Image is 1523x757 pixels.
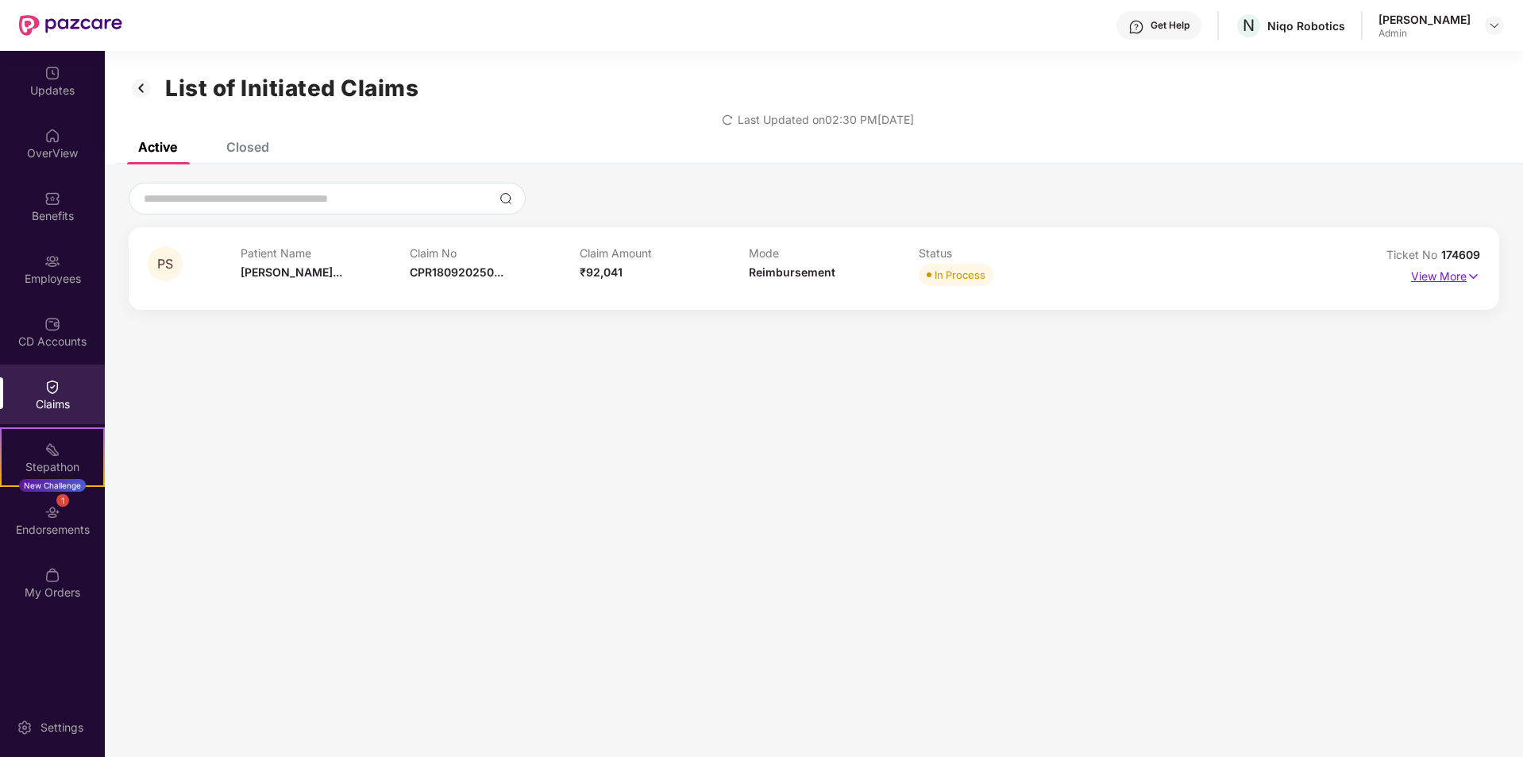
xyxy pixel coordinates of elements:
[138,139,177,155] div: Active
[1441,248,1480,261] span: 174609
[935,267,985,283] div: In Process
[165,75,418,102] h1: List of Initiated Claims
[1243,16,1255,35] span: N
[1386,248,1441,261] span: Ticket No
[738,113,914,126] span: Last Updated on 02:30 PM[DATE]
[44,316,60,332] img: svg+xml;base64,PHN2ZyBpZD0iQ0RfQWNjb3VudHMiIGRhdGEtbmFtZT0iQ0QgQWNjb3VudHMiIHhtbG5zPSJodHRwOi8vd3...
[1378,12,1471,27] div: [PERSON_NAME]
[19,479,86,492] div: New Challenge
[1378,27,1471,40] div: Admin
[17,720,33,736] img: svg+xml;base64,PHN2ZyBpZD0iU2V0dGluZy0yMHgyMCIgeG1sbnM9Imh0dHA6Ly93d3cudzMub3JnLzIwMDAvc3ZnIiB3aW...
[44,379,60,395] img: svg+xml;base64,PHN2ZyBpZD0iQ2xhaW0iIHhtbG5zPSJodHRwOi8vd3d3LnczLm9yZy8yMDAwL3N2ZyIgd2lkdGg9IjIwIi...
[56,494,69,507] div: 1
[410,265,503,279] span: CPR180920250...
[44,191,60,207] img: svg+xml;base64,PHN2ZyBpZD0iQmVuZWZpdHMiIHhtbG5zPSJodHRwOi8vd3d3LnczLm9yZy8yMDAwL3N2ZyIgd2lkdGg9Ij...
[1411,264,1480,285] p: View More
[241,265,342,279] span: [PERSON_NAME]...
[36,720,88,736] div: Settings
[749,246,919,260] p: Mode
[1488,19,1501,32] img: svg+xml;base64,PHN2ZyBpZD0iRHJvcGRvd24tMzJ4MzIiIHhtbG5zPSJodHRwOi8vd3d3LnczLm9yZy8yMDAwL3N2ZyIgd2...
[749,265,835,279] span: Reimbursement
[580,265,623,279] span: ₹92,041
[19,15,122,36] img: New Pazcare Logo
[1128,19,1144,35] img: svg+xml;base64,PHN2ZyBpZD0iSGVscC0zMngzMiIgeG1sbnM9Imh0dHA6Ly93d3cudzMub3JnLzIwMDAvc3ZnIiB3aWR0aD...
[1151,19,1189,32] div: Get Help
[241,246,411,260] p: Patient Name
[919,246,1089,260] p: Status
[722,113,733,126] span: redo
[129,75,154,102] img: svg+xml;base64,PHN2ZyB3aWR0aD0iMzIiIGhlaWdodD0iMzIiIHZpZXdCb3g9IjAgMCAzMiAzMiIgZmlsbD0ibm9uZSIgeG...
[157,257,173,271] span: PS
[499,192,512,205] img: svg+xml;base64,PHN2ZyBpZD0iU2VhcmNoLTMyeDMyIiB4bWxucz0iaHR0cDovL3d3dy53My5vcmcvMjAwMC9zdmciIHdpZH...
[44,128,60,144] img: svg+xml;base64,PHN2ZyBpZD0iSG9tZSIgeG1sbnM9Imh0dHA6Ly93d3cudzMub3JnLzIwMDAvc3ZnIiB3aWR0aD0iMjAiIG...
[44,253,60,269] img: svg+xml;base64,PHN2ZyBpZD0iRW1wbG95ZWVzIiB4bWxucz0iaHR0cDovL3d3dy53My5vcmcvMjAwMC9zdmciIHdpZHRoPS...
[580,246,750,260] p: Claim Amount
[1467,268,1480,285] img: svg+xml;base64,PHN2ZyB4bWxucz0iaHR0cDovL3d3dy53My5vcmcvMjAwMC9zdmciIHdpZHRoPSIxNyIgaGVpZ2h0PSIxNy...
[226,139,269,155] div: Closed
[2,459,103,475] div: Stepathon
[1267,18,1345,33] div: Niqo Robotics
[44,442,60,458] img: svg+xml;base64,PHN2ZyB4bWxucz0iaHR0cDovL3d3dy53My5vcmcvMjAwMC9zdmciIHdpZHRoPSIyMSIgaGVpZ2h0PSIyMC...
[410,246,580,260] p: Claim No
[44,504,60,520] img: svg+xml;base64,PHN2ZyBpZD0iRW5kb3JzZW1lbnRzIiB4bWxucz0iaHR0cDovL3d3dy53My5vcmcvMjAwMC9zdmciIHdpZH...
[44,567,60,583] img: svg+xml;base64,PHN2ZyBpZD0iTXlfT3JkZXJzIiBkYXRhLW5hbWU9Ik15IE9yZGVycyIgeG1sbnM9Imh0dHA6Ly93d3cudz...
[44,65,60,81] img: svg+xml;base64,PHN2ZyBpZD0iVXBkYXRlZCIgeG1sbnM9Imh0dHA6Ly93d3cudzMub3JnLzIwMDAvc3ZnIiB3aWR0aD0iMj...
